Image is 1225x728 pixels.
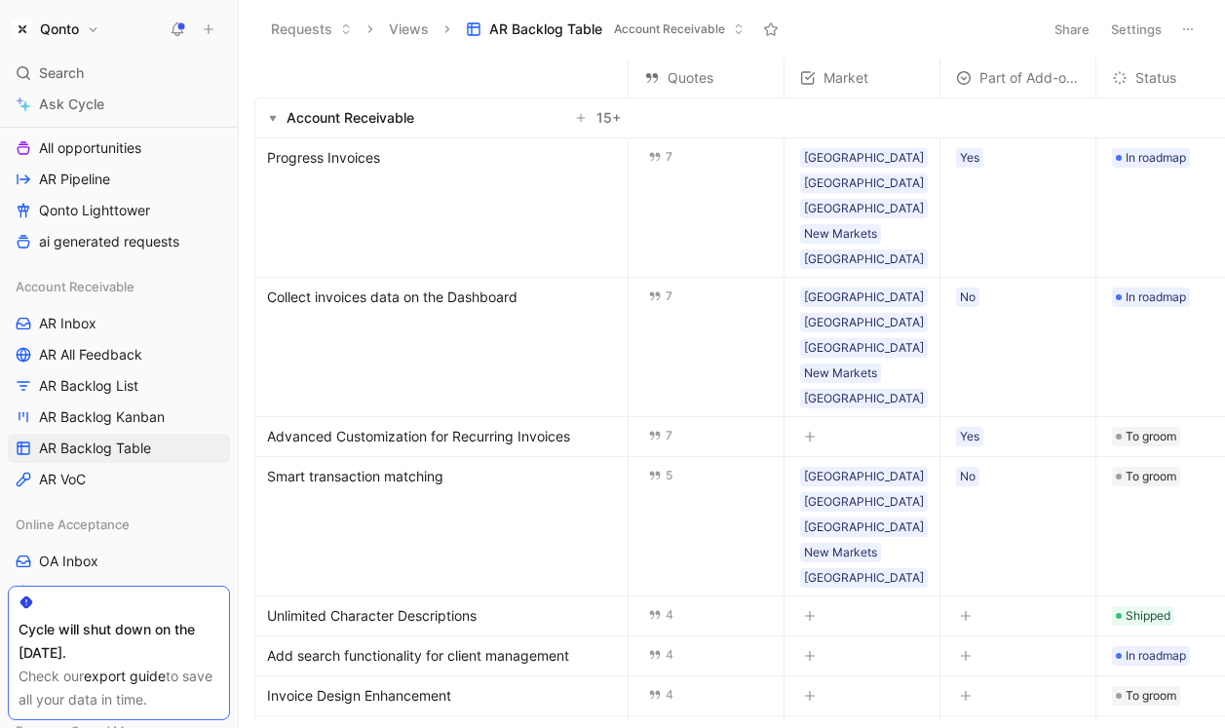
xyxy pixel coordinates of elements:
[8,402,230,432] a: AR Backlog Kanban
[804,543,877,562] div: New Markets
[644,644,677,666] button: 4
[39,470,86,489] span: AR VoC
[19,665,219,711] div: Check our to save all your data in time.
[666,689,673,701] span: 4
[8,465,230,494] a: AR VoC
[8,434,230,463] a: AR Backlog Table
[979,66,1080,90] span: Part of Add-on?
[267,146,380,170] span: Progress Invoices
[8,134,230,163] a: All opportunities
[804,173,924,193] div: [GEOGRAPHIC_DATA]
[267,286,517,309] span: Collect invoices data on the Dashboard
[8,16,104,43] button: QontoQonto
[666,151,672,163] span: 7
[614,19,725,39] span: Account Receivable
[1112,148,1190,168] div: In roadmap
[8,272,230,494] div: Account ReceivableAR InboxAR All FeedbackAR Backlog ListAR Backlog KanbanAR Backlog TableAR VoC
[804,249,924,269] div: [GEOGRAPHIC_DATA]
[39,314,96,333] span: AR Inbox
[40,20,79,38] h1: Qonto
[666,470,672,481] span: 5
[267,425,620,448] a: Advanced Customization for Recurring Invoices
[1126,148,1186,168] span: In roadmap
[267,684,451,708] span: Invoice Design Enhancement
[380,15,438,44] button: Views
[644,425,676,446] button: 7
[489,19,602,39] span: AR Backlog Table
[804,568,924,588] div: [GEOGRAPHIC_DATA]
[267,644,569,668] span: Add search functionality for client management
[644,604,677,626] button: 4
[940,66,1095,90] div: Part of Add-on?
[39,376,138,396] span: AR Backlog List
[8,96,230,256] div: 📌 QontoAll opportunitiesAR PipelineQonto Lighttowerai generated requests
[39,407,165,427] span: AR Backlog Kanban
[1112,686,1180,706] div: To groom
[804,313,924,332] div: [GEOGRAPHIC_DATA]
[8,58,230,88] div: Search
[39,583,144,602] span: OA All Feedback
[457,15,753,44] button: AR Backlog TableAccount Receivable
[267,425,570,448] span: Advanced Customization for Recurring Invoices
[804,467,924,486] div: [GEOGRAPHIC_DATA]
[804,517,924,537] div: [GEOGRAPHIC_DATA]
[267,465,620,488] a: Smart transaction matching
[8,340,230,369] a: AR All Feedback
[644,465,676,486] button: 5
[1126,427,1176,446] span: To groom
[262,15,361,44] button: Requests
[1126,467,1176,486] span: To groom
[8,227,230,256] a: ai generated requests
[267,146,620,170] a: Progress Invoices
[666,609,673,621] span: 4
[39,439,151,458] span: AR Backlog Table
[804,287,924,307] div: [GEOGRAPHIC_DATA]
[804,389,924,408] div: [GEOGRAPHIC_DATA]
[8,578,230,607] a: OA All Feedback
[1112,606,1174,626] div: Shipped
[8,510,230,539] div: Online Acceptance
[666,290,672,302] span: 7
[13,19,32,39] img: Qonto
[823,66,868,90] span: Market
[1112,467,1180,486] div: To groom
[644,146,676,168] a: 7
[960,467,976,486] div: No
[8,90,230,119] a: Ask Cycle
[267,604,477,628] span: Unlimited Character Descriptions
[8,272,230,301] div: Account Receivable
[804,224,877,244] div: New Markets
[666,649,673,661] span: 4
[1126,606,1170,626] span: Shipped
[668,66,713,90] span: Quotes
[804,492,924,512] div: [GEOGRAPHIC_DATA]
[8,547,230,576] a: OA Inbox
[39,93,104,116] span: Ask Cycle
[16,277,134,296] span: Account Receivable
[804,364,877,383] div: New Markets
[16,515,130,534] span: Online Acceptance
[1126,686,1176,706] span: To groom
[1112,287,1190,307] div: In roadmap
[644,684,677,706] a: 4
[1102,16,1170,43] button: Settings
[804,148,924,168] div: [GEOGRAPHIC_DATA]
[785,66,939,90] div: Market
[39,170,110,189] span: AR Pipeline
[39,138,141,158] span: All opportunities
[804,199,924,218] div: [GEOGRAPHIC_DATA]
[1135,66,1176,90] span: Status
[644,286,676,307] button: 7
[39,345,142,364] span: AR All Feedback
[960,287,976,307] div: No
[1126,646,1186,666] span: In roadmap
[666,430,672,441] span: 7
[8,309,230,338] a: AR Inbox
[19,618,219,665] div: Cycle will shut down on the [DATE].
[8,196,230,225] a: Qonto Lighttower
